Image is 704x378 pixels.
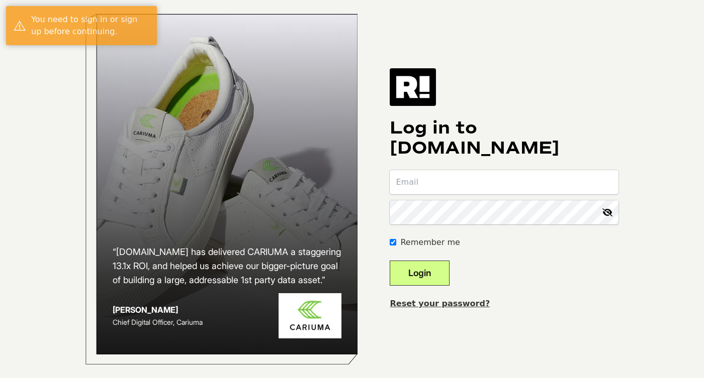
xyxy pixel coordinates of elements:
img: Retention.com [390,68,436,105]
h2: “[DOMAIN_NAME] has delivered CARIUMA a staggering 13.1x ROI, and helped us achieve our bigger-pic... [113,245,342,287]
input: Email [390,170,619,194]
span: Chief Digital Officer, Cariuma [113,318,203,326]
div: You need to sign in or sign up before continuing. [31,14,149,38]
img: Cariuma [279,293,341,339]
a: Reset your password? [390,299,490,308]
button: Login [390,261,450,286]
label: Remember me [400,236,460,248]
h1: Log in to [DOMAIN_NAME] [390,118,619,158]
strong: [PERSON_NAME] [113,305,178,315]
